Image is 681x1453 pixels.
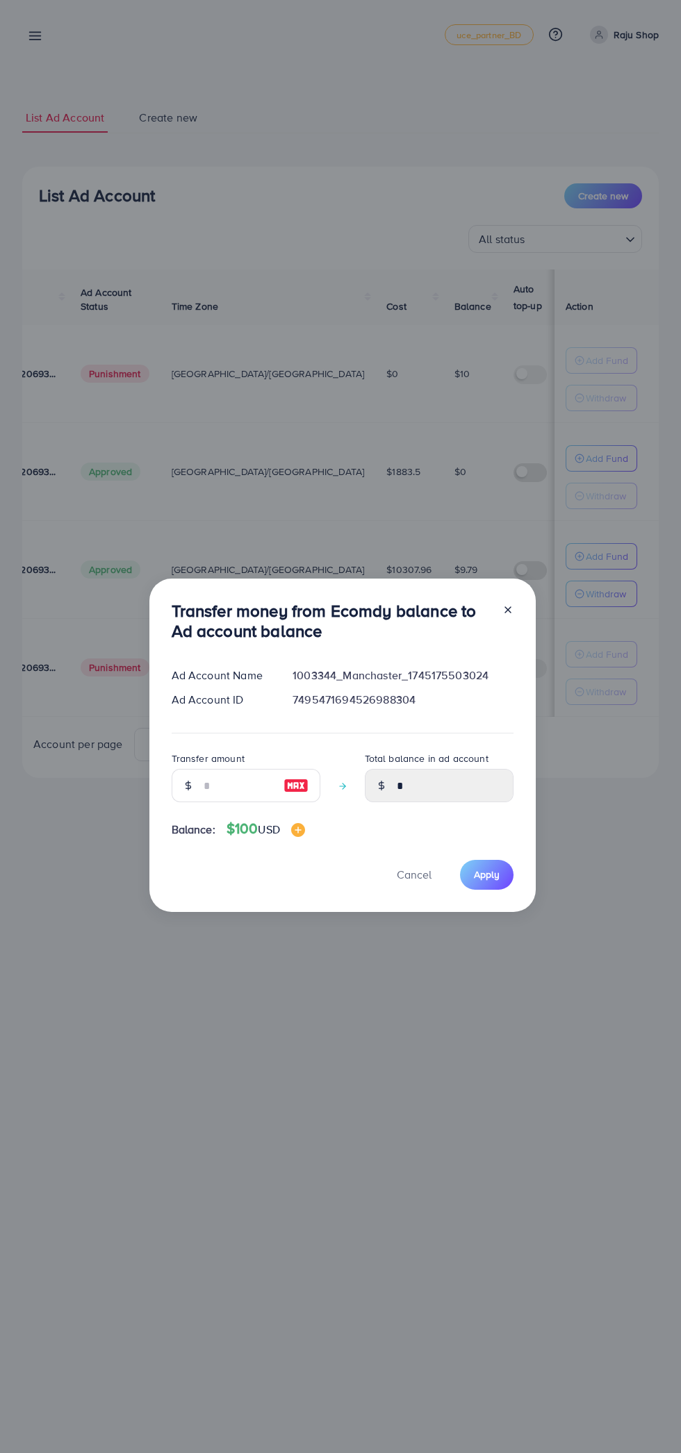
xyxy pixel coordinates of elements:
[172,752,245,765] label: Transfer amount
[365,752,489,765] label: Total balance in ad account
[161,692,282,708] div: Ad Account ID
[281,692,524,708] div: 7495471694526988304
[397,867,432,882] span: Cancel
[291,823,305,837] img: image
[172,822,215,838] span: Balance:
[258,822,279,837] span: USD
[281,667,524,683] div: 1003344_Manchaster_1745175503024
[172,601,491,641] h3: Transfer money from Ecomdy balance to Ad account balance
[622,1390,671,1443] iframe: Chat
[161,667,282,683] div: Ad Account Name
[227,820,305,838] h4: $100
[379,860,449,890] button: Cancel
[474,867,500,881] span: Apply
[460,860,514,890] button: Apply
[284,777,309,794] img: image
